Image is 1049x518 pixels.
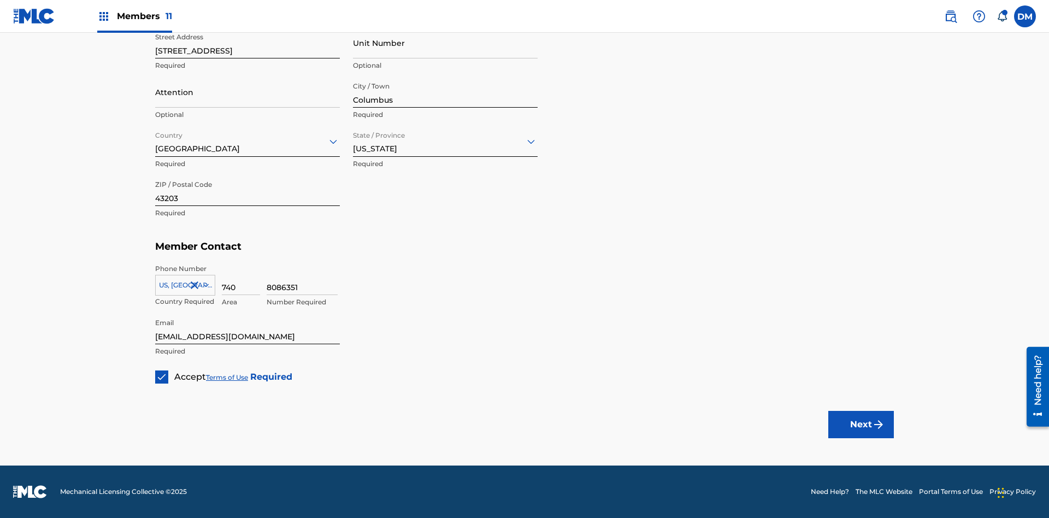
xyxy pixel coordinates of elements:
p: Required [155,208,340,218]
div: Notifications [997,11,1007,22]
p: Required [353,110,538,120]
a: Public Search [940,5,962,27]
p: Required [155,61,340,70]
img: logo [13,485,47,498]
div: [GEOGRAPHIC_DATA] [155,128,340,155]
div: Help [968,5,990,27]
img: checkbox [156,372,167,382]
div: Drag [998,476,1004,509]
p: Area [222,297,260,307]
div: User Menu [1014,5,1036,27]
p: Optional [353,61,538,70]
a: Portal Terms of Use [919,487,983,497]
p: Required [353,159,538,169]
span: Accept [174,372,206,382]
p: Required [155,159,340,169]
strong: Required [250,372,292,382]
a: Terms of Use [206,373,248,381]
span: Mechanical Licensing Collective © 2025 [60,487,187,497]
p: Country Required [155,297,215,307]
a: The MLC Website [856,487,912,497]
h5: Member Contact [155,235,894,258]
label: Country [155,124,182,140]
span: 11 [166,11,172,21]
iframe: Chat Widget [994,466,1049,518]
img: help [973,10,986,23]
a: Privacy Policy [989,487,1036,497]
img: f7272a7cc735f4ea7f67.svg [872,418,885,431]
button: Next [828,411,894,438]
iframe: Resource Center [1018,343,1049,432]
img: Top Rightsholders [97,10,110,23]
div: [US_STATE] [353,128,538,155]
a: Need Help? [811,487,849,497]
span: Members [117,10,172,22]
img: search [944,10,957,23]
label: State / Province [353,124,405,140]
p: Optional [155,110,340,120]
p: Number Required [267,297,338,307]
img: MLC Logo [13,8,55,24]
p: Required [155,346,340,356]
